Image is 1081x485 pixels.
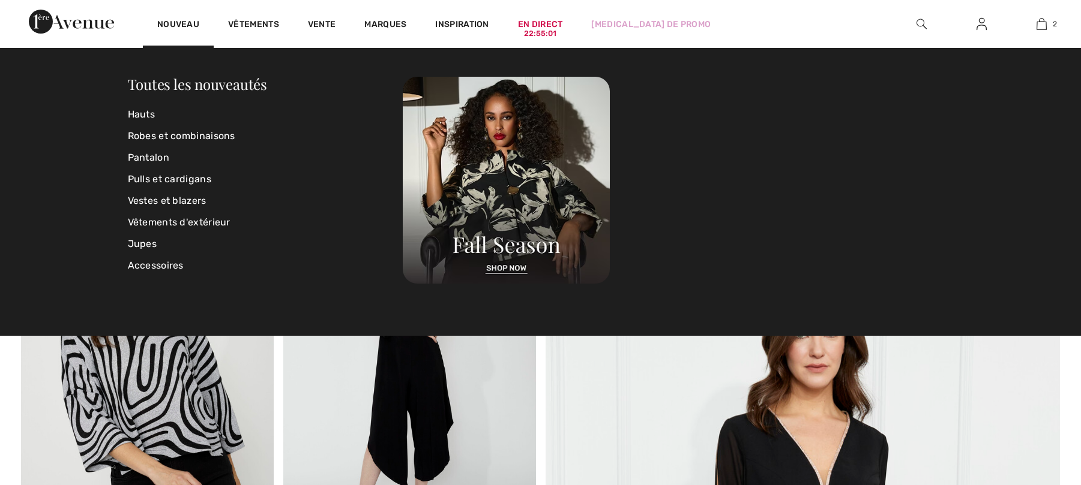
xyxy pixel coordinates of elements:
[591,19,711,29] font: [MEDICAL_DATA] de promo
[435,19,489,29] font: Inspiration
[157,19,199,29] font: Nouveau
[29,10,114,34] img: 1ère Avenue
[917,17,927,31] img: rechercher sur le site
[591,18,711,31] a: [MEDICAL_DATA] de promo
[308,19,336,32] a: Vente
[128,147,403,168] a: Pantalon
[228,19,279,29] font: Vêtements
[967,17,996,32] a: Se connecter
[128,238,157,249] font: Jupes
[364,19,406,32] a: Marques
[518,19,563,29] font: En direct
[364,19,406,29] font: Marques
[1005,395,1069,425] iframe: Ouvre un widget dans lequel vous pouvez trouver plus d'informations
[1012,17,1071,31] a: 2
[308,19,336,29] font: Vente
[228,19,279,32] a: Vêtements
[128,130,235,141] font: Robes et combinaisons
[128,216,230,228] font: Vêtements d'extérieur
[128,212,403,233] a: Vêtements d'extérieur
[128,125,403,147] a: Robes et combinaisons
[524,28,556,40] div: 22:55:01
[128,260,184,271] font: Accessoires
[1037,17,1047,31] img: Mon sac
[128,74,267,94] a: Toutes les nouveautés
[128,152,169,163] font: Pantalon
[1053,20,1057,28] font: 2
[128,109,155,120] font: Hauts
[977,17,987,31] img: Mes informations
[128,233,403,255] a: Jupes
[403,77,610,284] img: 250825120107_a8d8ca038cac6.jpg
[128,173,211,185] font: Pulls et cardigans
[128,195,206,206] font: Vestes et blazers
[518,18,563,31] a: En direct22:55:01
[128,168,403,190] a: Pulls et cardigans
[128,190,403,212] a: Vestes et blazers
[157,19,199,32] a: Nouveau
[128,255,403,276] a: Accessoires
[128,104,403,125] a: Hauts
